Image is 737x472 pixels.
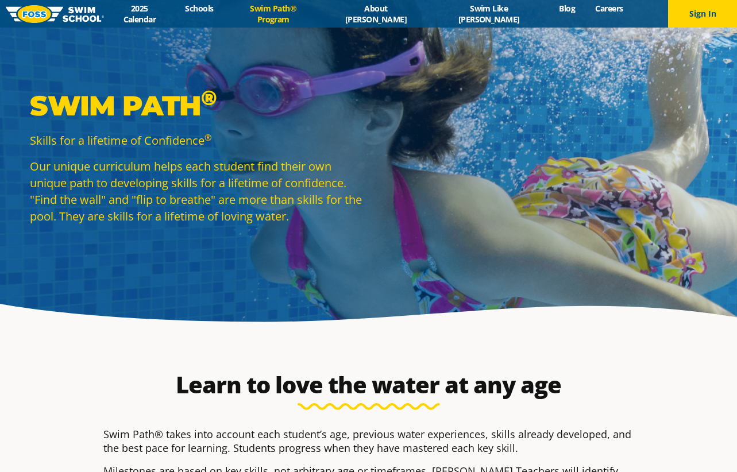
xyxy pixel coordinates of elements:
[429,3,549,25] a: Swim Like [PERSON_NAME]
[585,3,633,14] a: Careers
[104,3,175,25] a: 2025 Calendar
[30,132,363,149] p: Skills for a lifetime of Confidence
[323,3,429,25] a: About [PERSON_NAME]
[549,3,585,14] a: Blog
[30,88,363,123] p: Swim Path
[223,3,323,25] a: Swim Path® Program
[6,5,104,23] img: FOSS Swim School Logo
[30,158,363,225] p: Our unique curriculum helps each student find their own unique path to developing skills for a li...
[204,131,211,143] sup: ®
[103,427,634,455] p: Swim Path® takes into account each student’s age, previous water experiences, skills already deve...
[98,371,640,399] h2: Learn to love the water at any age
[175,3,223,14] a: Schools
[201,85,217,110] sup: ®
